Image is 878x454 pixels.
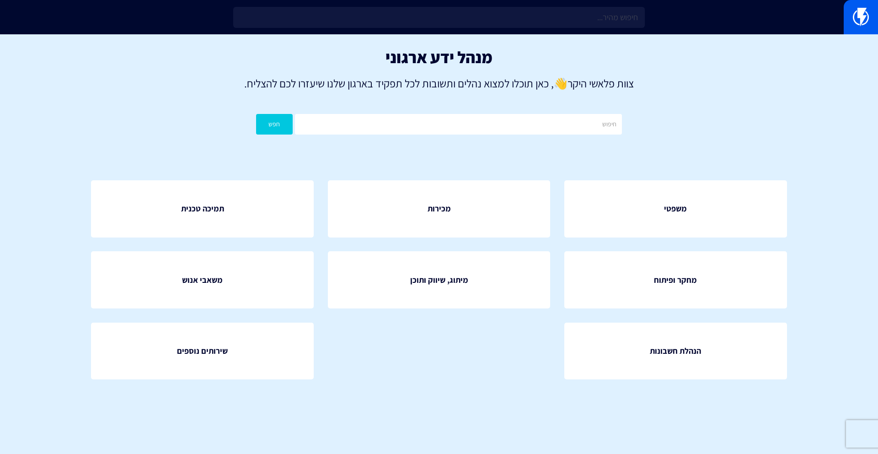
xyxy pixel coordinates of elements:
[564,251,787,308] a: מחקר ופיתוח
[428,203,451,215] span: מכירות
[182,274,223,286] span: משאבי אנוש
[564,180,787,238] a: משפטי
[564,323,787,380] a: הנהלת חשבונות
[328,180,551,238] a: מכירות
[654,274,697,286] span: מחקר ופיתוח
[91,251,314,308] a: משאבי אנוש
[256,114,293,135] button: חפש
[91,180,314,238] a: תמיכה טכנית
[233,7,645,28] input: חיפוש מהיר...
[177,345,228,357] span: שירותים נוספים
[91,323,314,380] a: שירותים נוספים
[650,345,701,357] span: הנהלת חשבונות
[181,203,224,215] span: תמיכה טכנית
[14,48,864,66] h1: מנהל ידע ארגוני
[14,76,864,91] p: צוות פלאשי היקר , כאן תוכלו למצוא נהלים ותשובות לכל תפקיד בארגון שלנו שיעזרו לכם להצליח.
[328,251,551,308] a: מיתוג, שיווק ותוכן
[664,203,687,215] span: משפטי
[410,274,468,286] span: מיתוג, שיווק ותוכן
[295,114,622,135] input: חיפוש
[554,76,567,91] strong: 👋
